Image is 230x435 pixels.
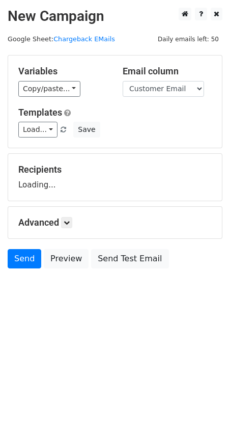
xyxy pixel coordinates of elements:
a: Daily emails left: 50 [154,35,222,43]
button: Save [73,122,100,138]
a: Load... [18,122,57,138]
h5: Recipients [18,164,212,175]
h2: New Campaign [8,8,222,25]
a: Templates [18,107,62,118]
span: Daily emails left: 50 [154,34,222,45]
a: Send Test Email [91,249,168,268]
a: Send [8,249,41,268]
a: Chargeback EMails [53,35,115,43]
h5: Advanced [18,217,212,228]
div: Loading... [18,164,212,191]
a: Preview [44,249,89,268]
small: Google Sheet: [8,35,115,43]
a: Copy/paste... [18,81,80,97]
h5: Email column [123,66,212,77]
h5: Variables [18,66,107,77]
